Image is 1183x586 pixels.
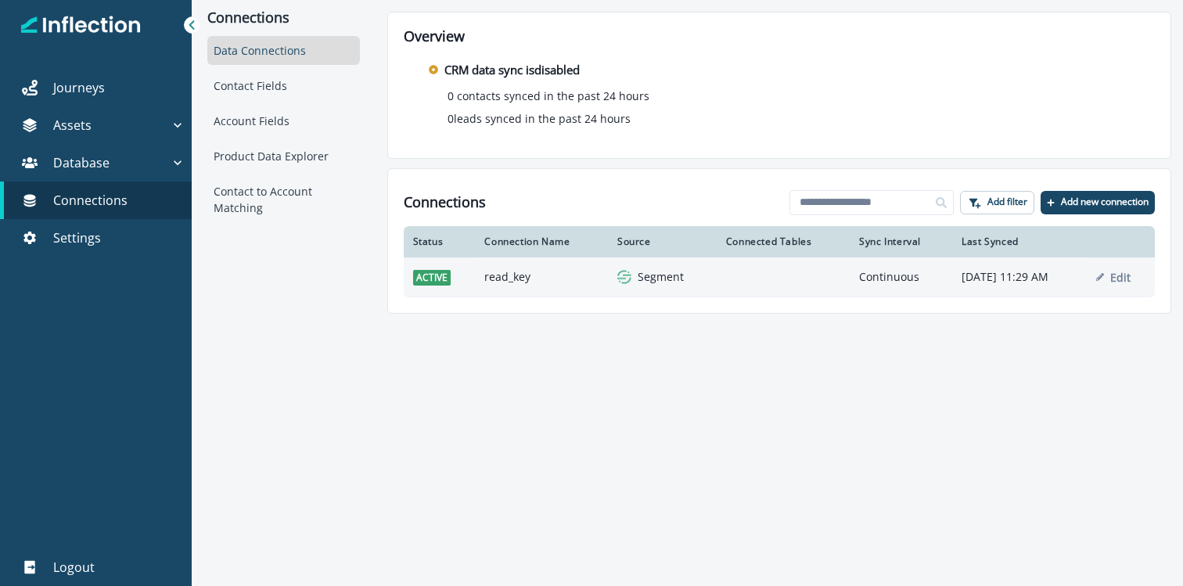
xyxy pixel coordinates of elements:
p: Assets [53,116,92,135]
div: Contact Fields [207,71,360,100]
div: Connection Name [484,235,599,248]
div: Sync Interval [859,235,943,248]
div: Status [413,235,466,248]
p: Logout [53,558,95,577]
div: Source [617,235,707,248]
div: Last Synced [962,235,1077,248]
div: Product Data Explorer [207,142,360,171]
p: 0 leads synced in the past 24 hours [448,110,631,127]
button: Add new connection [1041,191,1155,214]
p: CRM data sync is disabled [444,61,580,79]
img: segment [617,270,631,284]
p: Edit [1110,270,1131,285]
div: Account Fields [207,106,360,135]
h1: Connections [404,194,486,211]
p: Journeys [53,78,105,97]
p: Segment [638,269,684,285]
div: Connected Tables [726,235,840,248]
td: Continuous [850,257,952,297]
h2: Overview [404,28,1155,45]
p: Settings [53,228,101,247]
div: Data Connections [207,36,360,65]
p: 0 contacts synced in the past 24 hours [448,88,649,104]
p: Add filter [987,196,1027,207]
button: Edit [1096,270,1131,285]
p: Add new connection [1061,196,1149,207]
p: Connections [53,191,128,210]
p: Connections [207,9,360,27]
p: [DATE] 11:29 AM [962,269,1077,285]
a: activeread_keysegmentSegmentContinuous[DATE] 11:29 AMEdit [404,257,1155,297]
td: read_key [475,257,608,297]
span: active [413,270,451,286]
p: Database [53,153,110,172]
button: Add filter [960,191,1034,214]
img: Inflection [21,14,141,36]
div: Contact to Account Matching [207,177,360,222]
